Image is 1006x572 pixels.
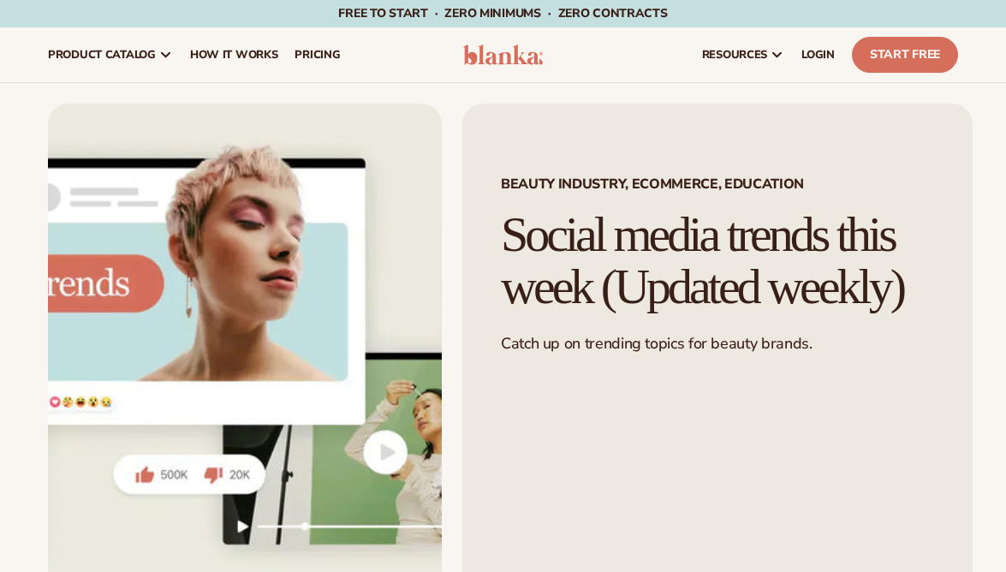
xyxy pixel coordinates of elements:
a: How It Works [182,27,287,82]
a: resources [693,27,793,82]
span: pricing [295,48,340,62]
span: resources [702,48,767,62]
a: LOGIN [793,27,843,82]
span: Beauty Industry, Ecommerce, Education [501,177,934,191]
span: product catalog [48,48,156,62]
a: Start Free [852,37,958,73]
span: Free to start · ZERO minimums · ZERO contracts [338,5,667,21]
span: How It Works [190,48,278,62]
a: pricing [286,27,348,82]
h1: Social media trends this week (Updated weekly) [501,209,934,313]
a: product catalog [39,27,182,82]
img: logo [463,45,544,65]
span: LOGIN [801,48,835,62]
span: Catch up on trending topics for beauty brands. [501,333,812,354]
